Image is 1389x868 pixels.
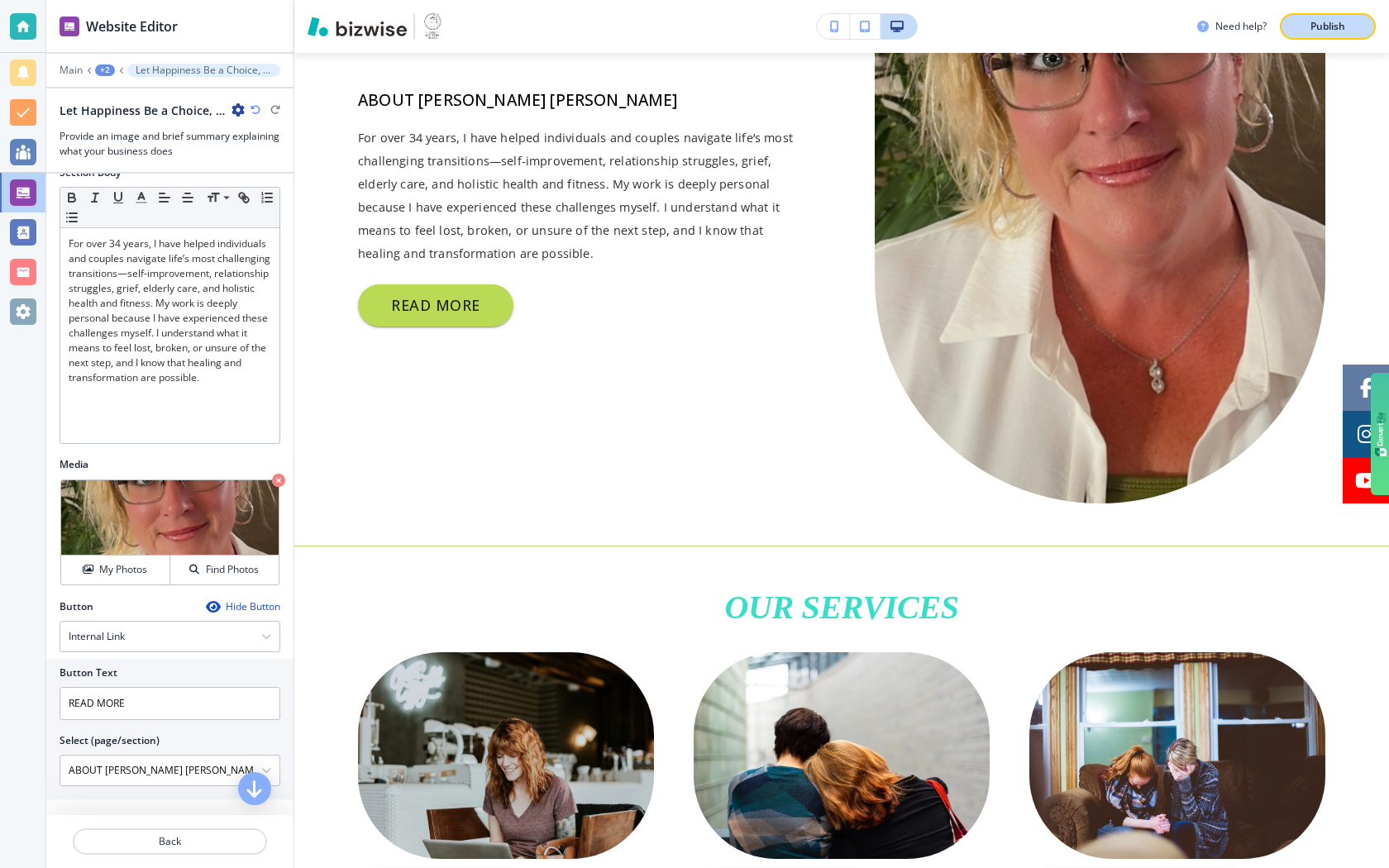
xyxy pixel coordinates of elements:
[358,88,678,111] span: ABOUT [PERSON_NAME] [PERSON_NAME]
[127,64,280,77] button: Let Happiness Be a Choice, Not a Circumstance!
[1310,19,1345,34] p: Publish
[60,733,160,748] h2: Select (page/section)
[60,756,261,785] input: Manual Input
[69,629,125,644] h4: Internal Link
[74,834,265,849] p: Back
[73,828,267,855] button: Back
[60,102,225,119] h2: Let Happiness Be a Choice, Not a Circumstance!
[1343,365,1389,411] a: Social media link to facebook account
[60,665,117,680] h2: Button Text
[308,17,407,36] img: Bizwise Logo
[422,13,442,40] img: Your Logo
[206,562,259,577] h4: Find Photos
[60,64,83,76] button: Main
[60,457,280,472] h2: Media
[1343,411,1389,457] a: Social media link to instagram account
[61,556,170,584] button: My Photos
[99,562,147,577] h4: My Photos
[136,64,272,76] p: Let Happiness Be a Choice, Not a Circumstance!
[60,479,280,586] div: My PhotosFind Photos
[170,556,279,584] button: Find Photos
[60,599,93,614] h2: Button
[95,64,115,76] button: +2
[60,17,79,36] img: editor icon
[358,130,796,261] span: For over 34 years, I have helped individuals and couples navigate life’s most challenging transit...
[694,652,990,859] img: Service media
[358,652,654,859] img: Service media
[724,589,958,626] em: OUR SERVICES
[86,17,178,36] h2: Website Editor
[1029,652,1325,859] img: Service media
[358,284,513,327] button: READ MORE
[1343,457,1389,503] a: Social media link to youtube account
[206,600,280,613] button: Hide Button
[1280,13,1376,40] button: Publish
[60,129,280,159] h3: Provide an image and brief summary explaining what your business does
[1375,412,1387,457] img: gdzwAHDJa65OwAAAABJRU5ErkJggg==
[1215,19,1267,34] h3: Need help?
[69,236,273,384] span: For over 34 years, I have helped individuals and couples navigate life’s most challenging transit...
